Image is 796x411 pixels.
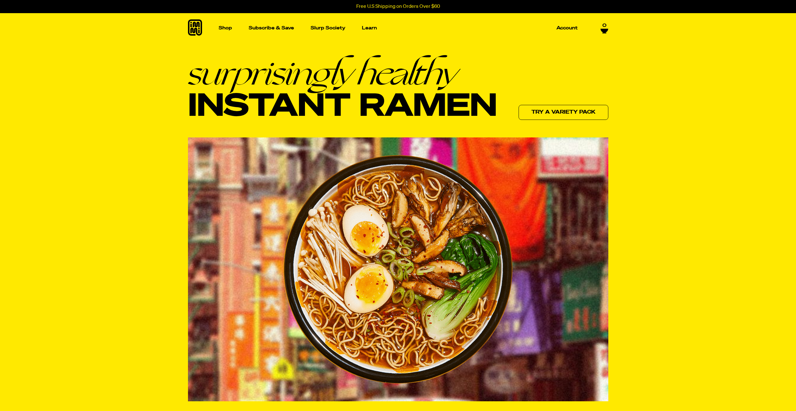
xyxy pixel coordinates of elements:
nav: Main navigation [216,13,580,43]
span: 0 [602,23,606,28]
img: Ramen bowl [283,155,513,384]
p: Account [556,26,578,30]
p: Free U.S Shipping on Orders Over $60 [356,4,440,9]
a: Subscribe & Save [246,23,297,33]
p: Subscribe & Save [249,26,294,30]
a: Account [554,23,580,33]
a: 0 [601,23,608,33]
em: surprisingly healthy [188,55,497,90]
p: Slurp Society [311,26,345,30]
a: Try a variety pack [519,105,608,120]
a: Learn [359,13,379,43]
p: Learn [362,26,377,30]
a: Shop [216,13,235,43]
a: Slurp Society [308,23,348,33]
h1: Instant Ramen [188,55,497,124]
p: Shop [219,26,232,30]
